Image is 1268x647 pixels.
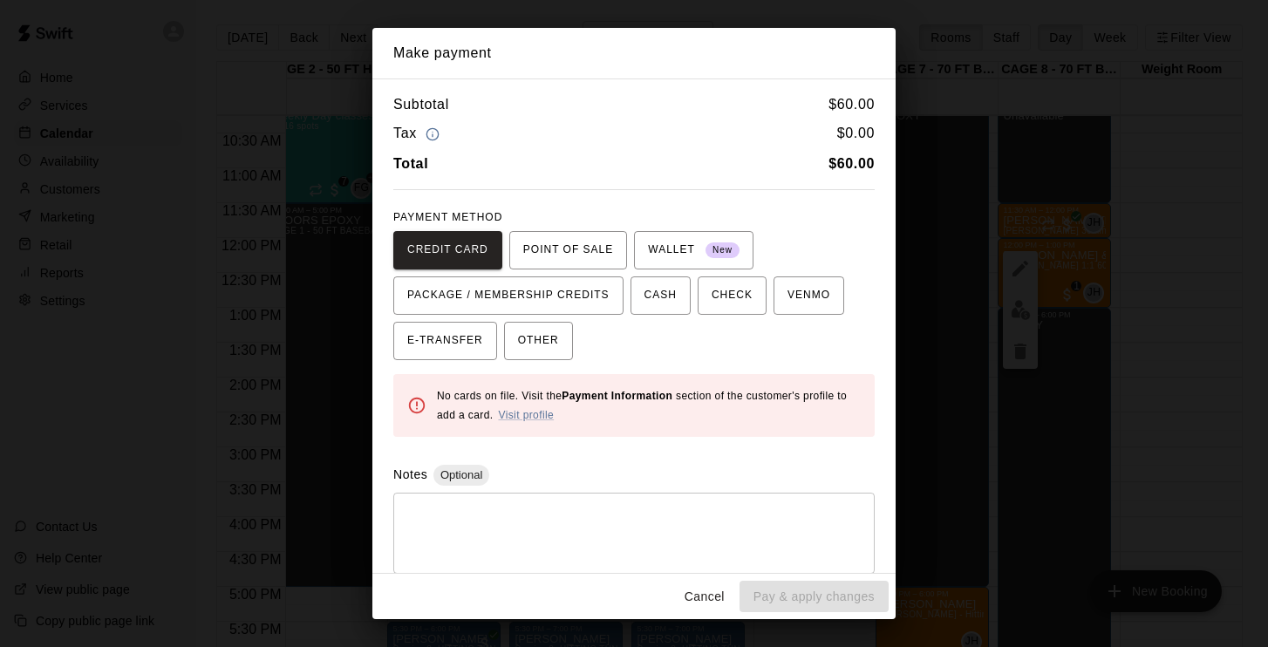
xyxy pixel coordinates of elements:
[698,276,767,315] button: CHECK
[393,211,502,223] span: PAYMENT METHOD
[828,156,875,171] b: $ 60.00
[504,322,573,360] button: OTHER
[393,122,444,146] h6: Tax
[407,282,610,310] span: PACKAGE / MEMBERSHIP CREDITS
[393,93,449,116] h6: Subtotal
[712,282,753,310] span: CHECK
[498,409,554,421] a: Visit profile
[523,236,613,264] span: POINT OF SALE
[562,390,672,402] b: Payment Information
[706,239,740,262] span: New
[437,390,847,421] span: No cards on file. Visit the section of the customer's profile to add a card.
[393,322,497,360] button: E-TRANSFER
[828,93,875,116] h6: $ 60.00
[393,467,427,481] label: Notes
[433,468,489,481] span: Optional
[631,276,691,315] button: CASH
[677,581,733,613] button: Cancel
[787,282,830,310] span: VENMO
[644,282,677,310] span: CASH
[509,231,627,269] button: POINT OF SALE
[774,276,844,315] button: VENMO
[407,236,488,264] span: CREDIT CARD
[648,236,740,264] span: WALLET
[393,276,624,315] button: PACKAGE / MEMBERSHIP CREDITS
[407,327,483,355] span: E-TRANSFER
[393,231,502,269] button: CREDIT CARD
[634,231,753,269] button: WALLET New
[372,28,896,78] h2: Make payment
[518,327,559,355] span: OTHER
[837,122,875,146] h6: $ 0.00
[393,156,428,171] b: Total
